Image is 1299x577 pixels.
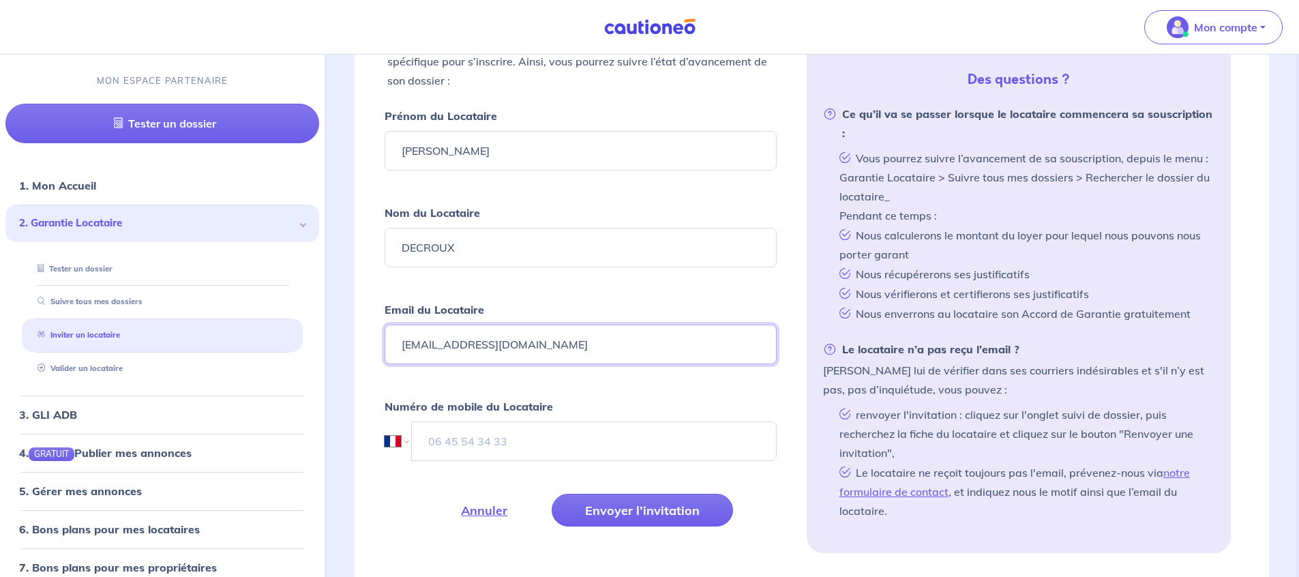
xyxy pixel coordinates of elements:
img: illu_account_valid_menu.svg [1167,16,1189,38]
div: 5. Gérer mes annonces [5,477,319,505]
div: Inviter un locataire [22,324,303,346]
a: Valider un locataire [32,364,123,373]
li: Vous pourrez suivre l’avancement de sa souscription, depuis le menu : Garantie Locataire > Suivre... [834,148,1214,225]
a: 6. Bons plans pour mes locataires [19,522,200,536]
li: Nous vérifierons et certifierons ses justificatifs [834,284,1214,304]
div: Suivre tous mes dossiers [22,291,303,313]
li: [PERSON_NAME] lui de vérifier dans ses courriers indésirables et s'il n’y est pas, pas d’inquiétu... [823,340,1214,520]
li: renvoyer l'invitation : cliquez sur l'onglet suivi de dossier, puis recherchez la fiche du locata... [834,404,1214,462]
a: 3. GLI ADB [19,407,77,421]
input: Ex : Durand [385,228,776,267]
li: Nous enverrons au locataire son Accord de Garantie gratuitement [834,304,1214,323]
span: 2. Garantie Locataire [19,216,295,231]
h5: Des questions ? [812,72,1225,88]
a: 7. Bons plans pour mes propriétaires [19,561,217,574]
strong: Email du Locataire [385,303,484,316]
p: Mon compte [1194,19,1257,35]
img: Cautioneo [599,18,701,35]
strong: Le locataire n’a pas reçu l’email ? [823,340,1019,359]
p: En complétant ce formulaire, le locataire recevra un email avec un lien spécifique pour s’inscrir... [387,33,773,90]
div: 4.GRATUITPublier mes annonces [5,439,319,466]
p: MON ESPACE PARTENAIRE [97,74,228,87]
input: 06 45 54 34 33 [411,421,776,461]
strong: Numéro de mobile du Locataire [385,400,553,413]
li: Le locataire ne reçoit toujours pas l'email, prévenez-nous via , et indiquez nous le motif ainsi ... [834,462,1214,520]
div: 3. GLI ADB [5,400,319,428]
a: notre formulaire de contact [839,466,1190,499]
div: 2. Garantie Locataire [5,205,319,242]
a: 4.GRATUITPublier mes annonces [19,445,192,459]
div: 6. Bons plans pour mes locataires [5,516,319,543]
button: Annuler [428,494,541,527]
input: Ex : John [385,131,776,171]
li: Nous récupérerons ses justificatifs [834,264,1214,284]
li: Nous calculerons le montant du loyer pour lequel nous pouvons nous porter garant [834,225,1214,264]
a: 5. Gérer mes annonces [19,484,142,498]
div: Tester un dossier [22,257,303,280]
strong: Prénom du Locataire [385,109,497,123]
button: illu_account_valid_menu.svgMon compte [1144,10,1283,44]
strong: Ce qu’il va se passer lorsque le locataire commencera sa souscription : [823,104,1214,143]
a: Tester un dossier [5,104,319,143]
strong: Nom du Locataire [385,206,480,220]
div: Valider un locataire [22,357,303,380]
input: Ex : john.doe@gmail.com [385,325,776,364]
a: Suivre tous mes dossiers [32,297,143,306]
div: 1. Mon Accueil [5,172,319,199]
button: Envoyer l’invitation [552,494,733,527]
a: 1. Mon Accueil [19,179,96,192]
a: Inviter un locataire [32,330,120,340]
a: Tester un dossier [32,263,113,273]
